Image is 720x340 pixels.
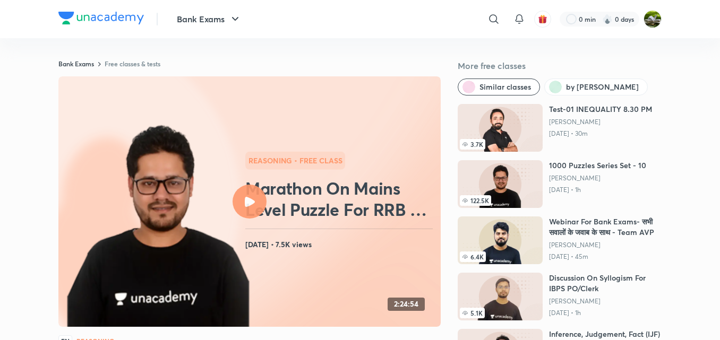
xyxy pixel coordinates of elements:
[549,104,652,115] h6: Test-01 INEQUALITY 8.30 PM
[549,160,646,171] h6: 1000 Puzzles Series Set - 10
[479,82,531,92] span: Similar classes
[538,14,547,24] img: avatar
[549,252,662,261] p: [DATE] • 45m
[458,79,540,95] button: Similar classes
[549,309,662,317] p: [DATE] • 1h
[549,174,646,182] a: [PERSON_NAME]
[549,118,652,126] a: [PERSON_NAME]
[566,82,639,92] span: by Ankush Lamba
[544,79,648,95] button: by Ankush Lamba
[458,59,662,72] h5: More free classes
[460,195,491,206] span: 122.5K
[549,241,662,249] a: [PERSON_NAME]
[549,216,662,238] h6: Webinar For Bank Exams- सभी सवालों के जवाब के साथ - Team AVP
[245,238,436,251] h4: [DATE] • 7.5K views
[58,59,94,68] a: Bank Exams
[394,300,418,309] h4: 2:24:54
[460,251,486,262] span: 6.4K
[644,10,662,28] img: Ratika SHIRSAT
[549,297,662,306] a: [PERSON_NAME]
[549,129,652,138] p: [DATE] • 30m
[105,59,160,68] a: Free classes & tests
[245,178,436,220] h2: Marathon On Mains Level Puzzle For RRB PO Mains 2023
[460,308,485,318] span: 5.1K
[549,273,662,294] h6: Discussion On Syllogism For IBPS PO/Clerk
[460,139,485,150] span: 3.7K
[602,14,613,24] img: streak
[549,186,646,194] p: [DATE] • 1h
[534,11,551,28] button: avatar
[58,12,144,27] a: Company Logo
[170,8,248,30] button: Bank Exams
[58,12,144,24] img: Company Logo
